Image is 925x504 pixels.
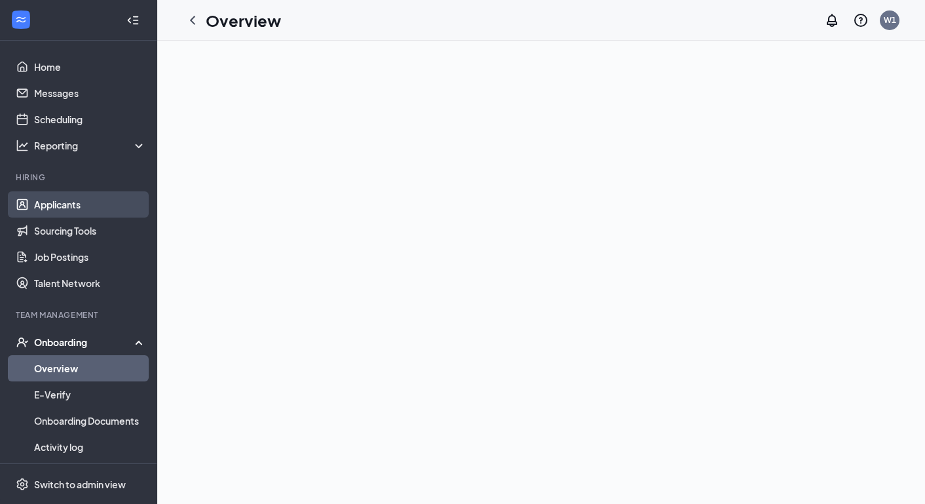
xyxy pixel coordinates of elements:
h1: Overview [206,9,281,31]
a: Job Postings [34,244,146,270]
a: Home [34,54,146,80]
div: Reporting [34,139,147,152]
svg: QuestionInfo [853,12,869,28]
svg: Collapse [126,14,140,27]
a: Activity log [34,434,146,460]
svg: WorkstreamLogo [14,13,28,26]
svg: Analysis [16,139,29,152]
a: Talent Network [34,270,146,296]
svg: Settings [16,478,29,491]
div: W1 [884,14,896,26]
div: Switch to admin view [34,478,126,491]
svg: UserCheck [16,336,29,349]
a: Sourcing Tools [34,218,146,244]
a: E-Verify [34,381,146,408]
a: Team [34,460,146,486]
div: Team Management [16,309,143,320]
div: Onboarding [34,336,135,349]
div: Hiring [16,172,143,183]
svg: ChevronLeft [185,12,200,28]
a: Overview [34,355,146,381]
a: Applicants [34,191,146,218]
a: Onboarding Documents [34,408,146,434]
svg: Notifications [824,12,840,28]
a: Scheduling [34,106,146,132]
a: Messages [34,80,146,106]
